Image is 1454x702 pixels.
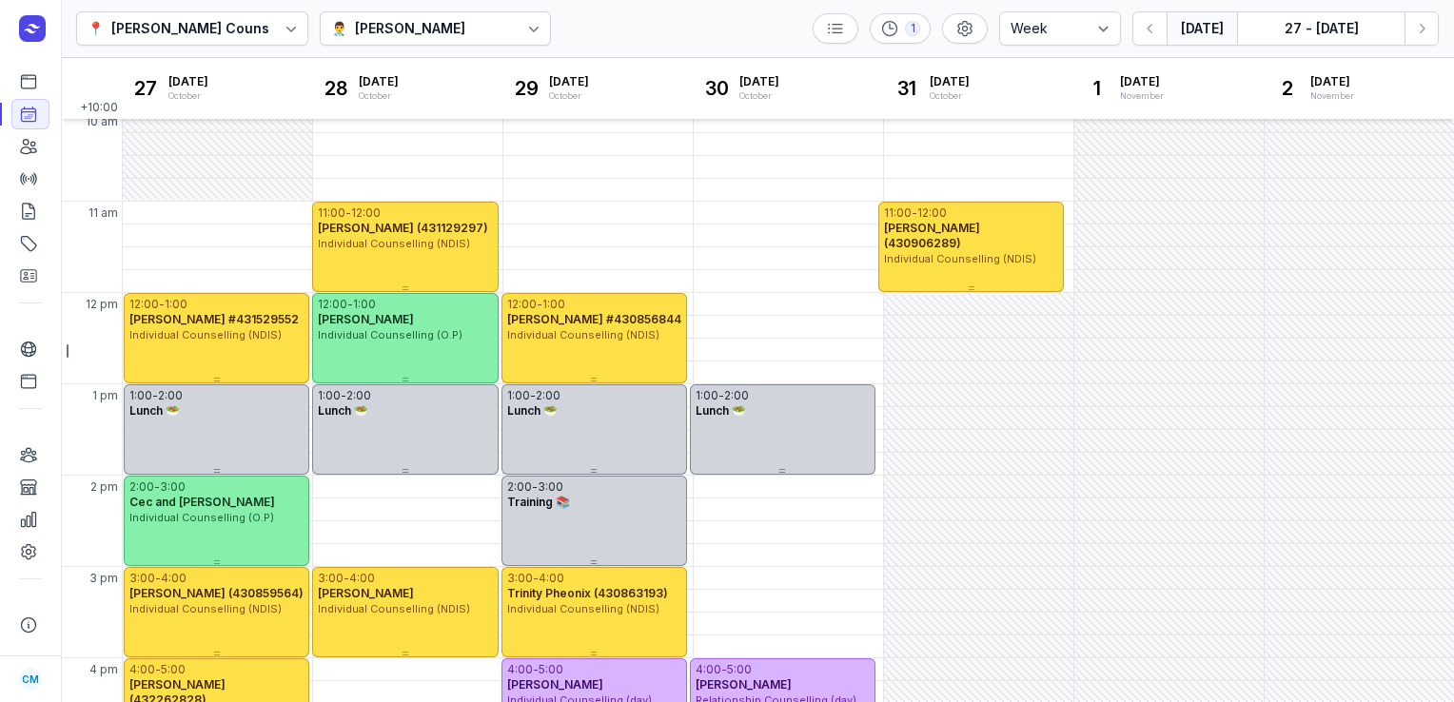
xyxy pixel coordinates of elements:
[89,571,118,586] span: 3 pm
[359,74,399,89] span: [DATE]
[507,479,532,495] div: 2:00
[701,73,732,104] div: 30
[318,312,414,326] span: [PERSON_NAME]
[158,388,183,403] div: 2:00
[89,662,118,677] span: 4 pm
[533,571,539,586] div: -
[530,388,536,403] div: -
[90,479,118,495] span: 2 pm
[318,388,341,403] div: 1:00
[129,662,155,677] div: 4:00
[718,388,724,403] div: -
[917,205,947,221] div: 12:00
[507,312,681,326] span: [PERSON_NAME] #430856844
[930,74,970,89] span: [DATE]
[884,221,980,250] span: [PERSON_NAME] (430906289)
[724,388,749,403] div: 2:00
[507,677,603,692] span: [PERSON_NAME]
[129,495,275,509] span: Cec and [PERSON_NAME]
[507,571,533,586] div: 3:00
[539,571,564,586] div: 4:00
[351,205,381,221] div: 12:00
[154,479,160,495] div: -
[507,495,570,509] span: Training 📚
[511,73,541,104] div: 29
[318,571,344,586] div: 3:00
[892,73,922,104] div: 31
[86,114,118,129] span: 10 am
[129,297,159,312] div: 12:00
[130,73,161,104] div: 27
[549,89,589,103] div: October
[129,586,304,600] span: [PERSON_NAME] (430859564)
[160,479,186,495] div: 3:00
[507,297,537,312] div: 12:00
[1082,73,1112,104] div: 1
[88,17,104,40] div: 📍
[155,571,161,586] div: -
[155,662,161,677] div: -
[129,571,155,586] div: 3:00
[321,73,351,104] div: 28
[318,205,345,221] div: 11:00
[507,328,659,341] span: Individual Counselling (NDIS)
[129,479,154,495] div: 2:00
[727,662,752,677] div: 5:00
[22,668,39,691] span: CM
[549,74,589,89] span: [DATE]
[930,89,970,103] div: October
[353,297,376,312] div: 1:00
[1120,74,1164,89] span: [DATE]
[168,74,208,89] span: [DATE]
[538,479,563,495] div: 3:00
[1237,11,1405,46] button: 27 - [DATE]
[129,312,299,326] span: [PERSON_NAME] #431529552
[739,89,779,103] div: October
[88,205,118,221] span: 11 am
[341,388,346,403] div: -
[536,388,560,403] div: 2:00
[345,205,351,221] div: -
[346,388,371,403] div: 2:00
[318,297,347,312] div: 12:00
[349,571,375,586] div: 4:00
[507,586,668,600] span: Trinity Pheonix (430863193)
[507,403,558,418] span: Lunch 🥗
[168,89,208,103] div: October
[331,17,347,40] div: 👨‍⚕️
[1310,89,1354,103] div: November
[721,662,727,677] div: -
[152,388,158,403] div: -
[507,388,530,403] div: 1:00
[111,17,306,40] div: [PERSON_NAME] Counselling
[165,297,187,312] div: 1:00
[696,662,721,677] div: 4:00
[696,388,718,403] div: 1:00
[129,511,274,524] span: Individual Counselling (O.P)
[318,221,488,235] span: [PERSON_NAME] (431129297)
[161,662,186,677] div: 5:00
[532,479,538,495] div: -
[318,237,470,250] span: Individual Counselling (NDIS)
[912,205,917,221] div: -
[1167,11,1237,46] button: [DATE]
[1120,89,1164,103] div: November
[542,297,565,312] div: 1:00
[355,17,465,40] div: [PERSON_NAME]
[539,662,563,677] div: 5:00
[318,602,470,615] span: Individual Counselling (NDIS)
[129,388,152,403] div: 1:00
[1272,73,1303,104] div: 2
[318,328,462,341] span: Individual Counselling (O.P)
[884,252,1036,265] span: Individual Counselling (NDIS)
[533,662,539,677] div: -
[129,403,180,418] span: Lunch 🥗
[696,403,746,418] span: Lunch 🥗
[507,602,659,615] span: Individual Counselling (NDIS)
[92,388,118,403] span: 1 pm
[359,89,399,103] div: October
[537,297,542,312] div: -
[347,297,353,312] div: -
[318,586,414,600] span: [PERSON_NAME]
[696,677,792,692] span: [PERSON_NAME]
